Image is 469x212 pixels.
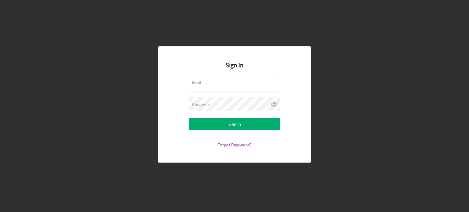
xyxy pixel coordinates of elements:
h4: Sign In [226,62,243,78]
div: Sign In [228,118,241,130]
label: Password [192,102,211,107]
label: Email [192,78,280,85]
a: Forgot Password? [217,142,252,147]
button: Sign In [189,118,280,130]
